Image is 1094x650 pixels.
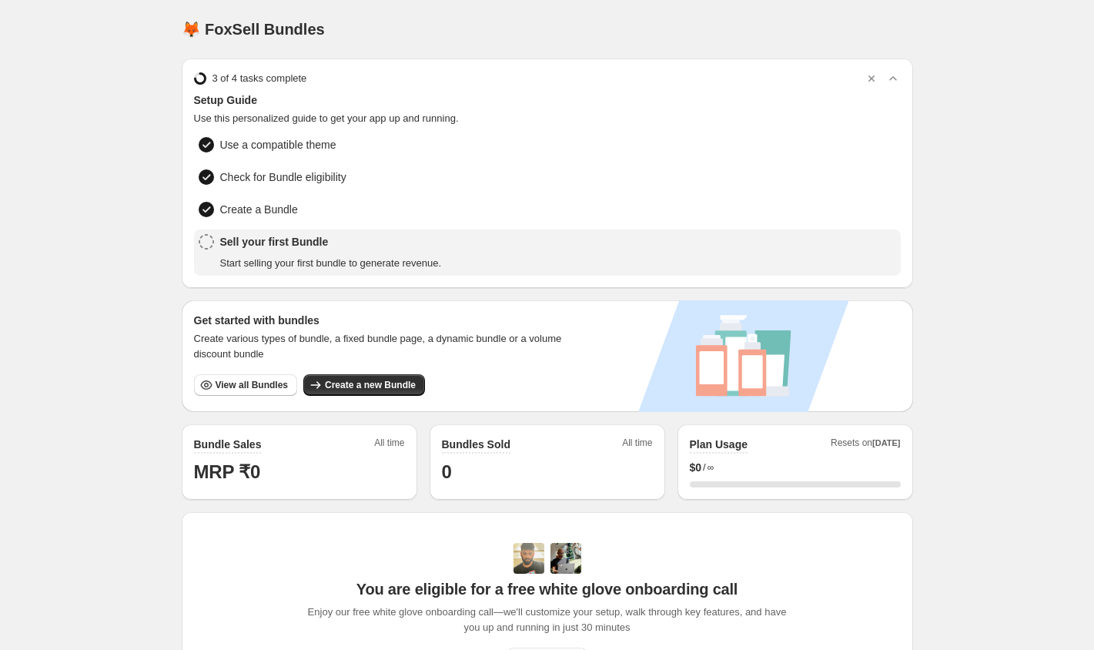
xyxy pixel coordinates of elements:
h2: Plan Usage [690,437,748,452]
img: Prakhar [550,543,581,574]
button: View all Bundles [194,374,297,396]
span: You are eligible for a free white glove onboarding call [356,580,738,598]
span: Resets on [831,437,901,454]
span: Enjoy our free white glove onboarding call—we'll customize your setup, walk through key features,... [299,605,795,635]
span: Start selling your first bundle to generate revenue. [220,256,442,271]
span: Use this personalized guide to get your app up and running. [194,111,901,126]
span: Create a new Bundle [325,379,416,391]
span: $ 0 [690,460,702,475]
span: All time [622,437,652,454]
h1: MRP ₹0 [194,460,405,484]
span: Use a compatible theme [220,137,336,152]
h1: 0 [442,460,653,484]
h3: Get started with bundles [194,313,577,328]
span: [DATE] [872,438,900,447]
span: Sell your first Bundle [220,234,442,250]
button: Create a new Bundle [303,374,425,396]
h1: 🦊 FoxSell Bundles [182,20,325,39]
span: ∞ [708,461,714,474]
span: 3 of 4 tasks complete [212,71,307,86]
div: / [690,460,901,475]
h2: Bundle Sales [194,437,262,452]
h2: Bundles Sold [442,437,510,452]
span: All time [374,437,404,454]
span: View all Bundles [216,379,288,391]
span: Create various types of bundle, a fixed bundle page, a dynamic bundle or a volume discount bundle [194,331,577,362]
img: Adi [514,543,544,574]
span: Create a Bundle [220,202,298,217]
span: Check for Bundle eligibility [220,169,346,185]
span: Setup Guide [194,92,901,108]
